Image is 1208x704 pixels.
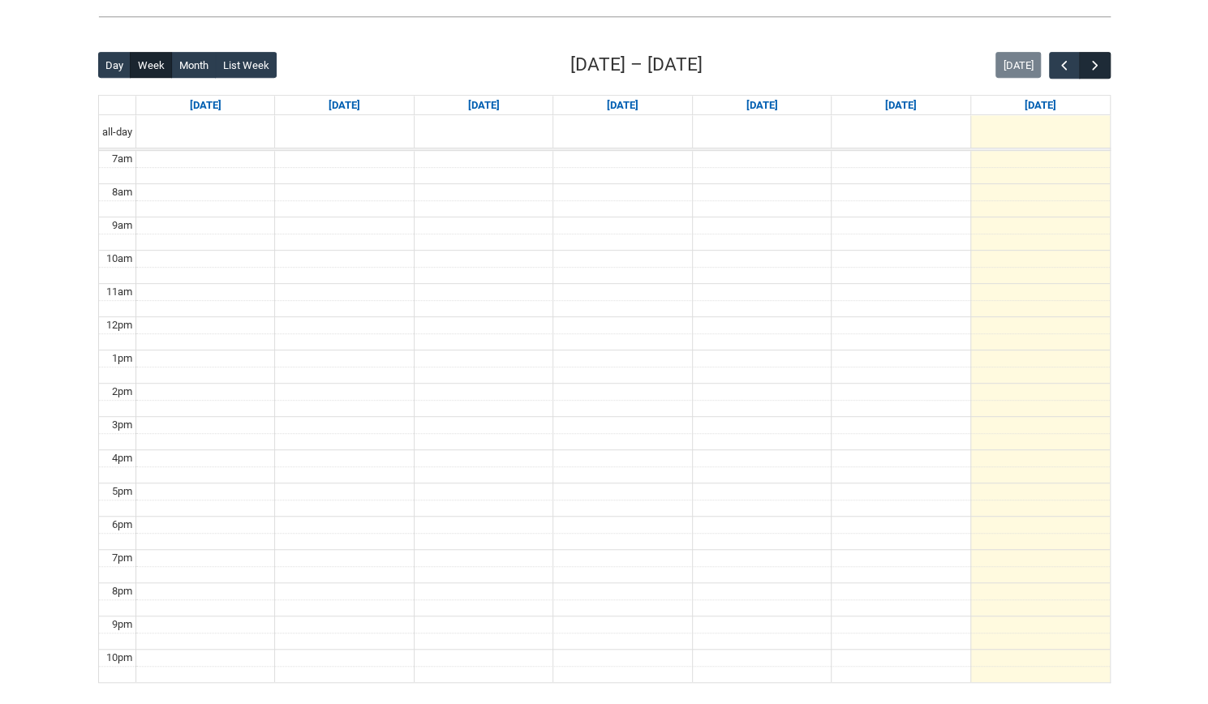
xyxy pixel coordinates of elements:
[109,384,135,400] div: 2pm
[109,517,135,533] div: 6pm
[215,52,277,78] button: List Week
[109,616,135,633] div: 9pm
[1049,52,1080,79] button: Previous Week
[325,96,363,115] a: Go to September 1, 2025
[103,251,135,267] div: 10am
[742,96,780,115] a: Go to September 4, 2025
[109,483,135,500] div: 5pm
[882,96,920,115] a: Go to September 5, 2025
[604,96,642,115] a: Go to September 3, 2025
[995,52,1041,78] button: [DATE]
[109,550,135,566] div: 7pm
[103,650,135,666] div: 10pm
[109,151,135,167] div: 7am
[103,317,135,333] div: 12pm
[109,184,135,200] div: 8am
[1021,96,1060,115] a: Go to September 6, 2025
[109,217,135,234] div: 9am
[109,583,135,599] div: 8pm
[103,284,135,300] div: 11am
[171,52,216,78] button: Month
[109,450,135,466] div: 4pm
[99,124,135,140] span: all-day
[109,417,135,433] div: 3pm
[187,96,225,115] a: Go to August 31, 2025
[98,8,1111,25] img: REDU_GREY_LINE
[465,96,503,115] a: Go to September 2, 2025
[98,52,131,78] button: Day
[109,350,135,367] div: 1pm
[570,51,703,79] h2: [DATE] – [DATE]
[130,52,172,78] button: Week
[1079,52,1110,79] button: Next Week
